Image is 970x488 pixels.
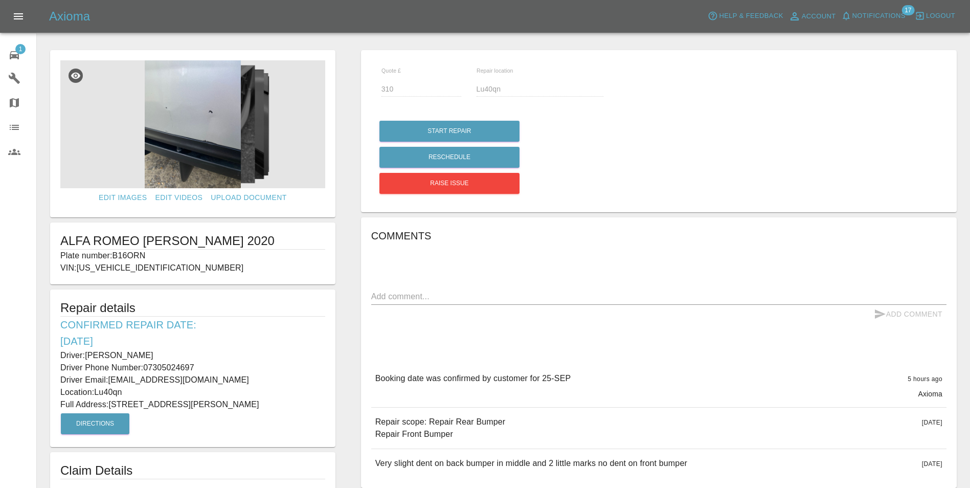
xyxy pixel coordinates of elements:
span: Repair location [477,68,513,74]
span: 5 hours ago [908,375,942,383]
button: Notifications [839,8,908,24]
h6: Comments [371,228,946,244]
p: Driver Email: [EMAIL_ADDRESS][DOMAIN_NAME] [60,374,325,386]
p: Repair scope: Repair Rear Bumper Repair Front Bumper [375,416,506,440]
p: Location: Lu40qn [60,386,325,398]
button: Raise issue [379,173,520,194]
h1: Claim Details [60,462,325,479]
button: Open drawer [6,4,31,29]
h5: Axioma [49,8,90,25]
span: Notifications [852,10,906,22]
span: [DATE] [922,419,942,426]
a: Upload Document [207,188,290,207]
button: Logout [912,8,958,24]
p: Axioma [918,389,942,399]
span: 1 [15,44,26,54]
span: Account [802,11,836,23]
p: Very slight dent on back bumper in middle and 2 little marks no dent on front bumper [375,457,687,470]
button: Start Repair [379,121,520,142]
button: Directions [61,413,129,434]
p: Full Address: [STREET_ADDRESS][PERSON_NAME] [60,398,325,411]
p: Plate number: B16ORN [60,250,325,262]
p: Driver: [PERSON_NAME] [60,349,325,362]
a: Edit Videos [151,188,207,207]
span: [DATE] [922,460,942,468]
span: Help & Feedback [719,10,783,22]
img: 8ca294de-9875-4437-961d-a1032c28b664 [60,60,325,188]
button: Reschedule [379,147,520,168]
h5: Repair details [60,300,325,316]
span: Quote £ [381,68,401,74]
a: Account [786,8,839,25]
p: Driver Phone Number: 07305024697 [60,362,325,374]
h6: Confirmed Repair Date: [DATE] [60,317,325,349]
button: Help & Feedback [705,8,785,24]
a: Edit Images [95,188,151,207]
p: VIN: [US_VEHICLE_IDENTIFICATION_NUMBER] [60,262,325,274]
span: 17 [901,5,914,15]
h1: ALFA ROMEO [PERSON_NAME] 2020 [60,233,325,249]
p: Booking date was confirmed by customer for 25-SEP [375,372,571,385]
span: Logout [926,10,955,22]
